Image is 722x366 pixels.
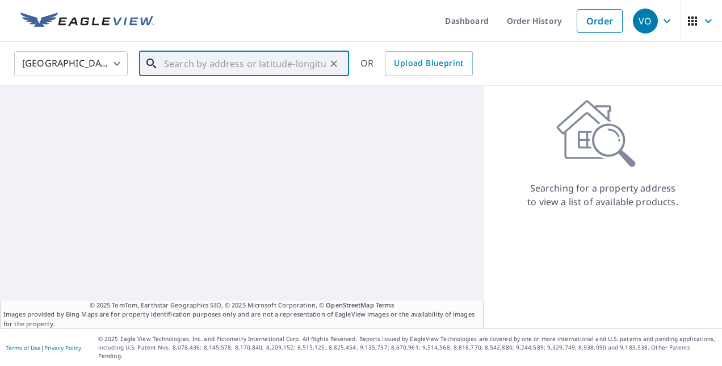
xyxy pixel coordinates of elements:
img: EV Logo [20,13,154,30]
a: Upload Blueprint [385,51,472,76]
div: VO [633,9,658,34]
p: Searching for a property address to view a list of available products. [527,181,679,209]
span: © 2025 TomTom, Earthstar Geographics SIO, © 2025 Microsoft Corporation, © [90,301,394,310]
a: Terms [376,301,394,309]
p: | [6,344,81,351]
button: Clear [326,56,342,72]
a: Privacy Policy [44,344,81,352]
a: Order [577,9,623,33]
input: Search by address or latitude-longitude [164,48,326,80]
a: OpenStreetMap [326,301,373,309]
div: [GEOGRAPHIC_DATA] [14,48,128,80]
span: Upload Blueprint [394,56,463,70]
a: Terms of Use [6,344,41,352]
p: © 2025 Eagle View Technologies, Inc. and Pictometry International Corp. All Rights Reserved. Repo... [98,335,716,360]
div: OR [360,51,473,76]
